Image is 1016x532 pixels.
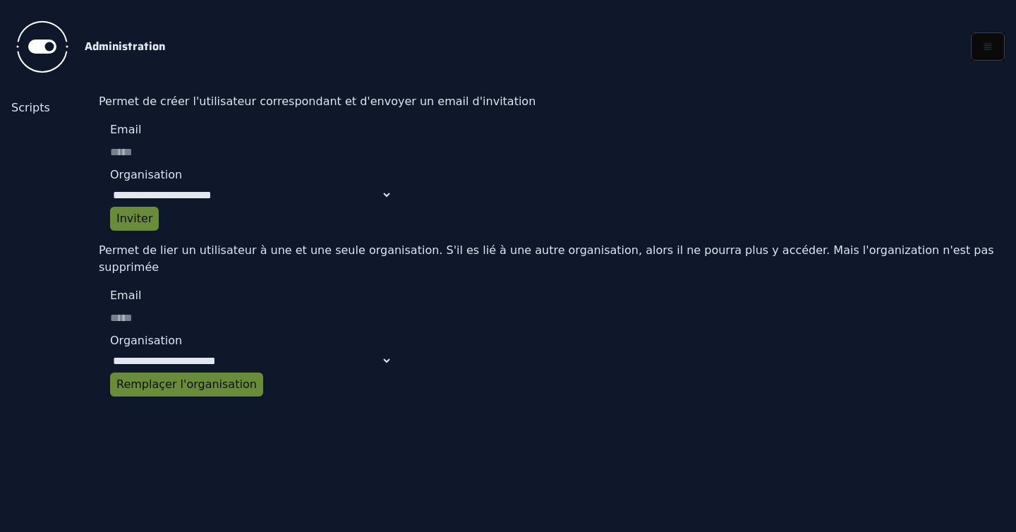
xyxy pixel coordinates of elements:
button: Inviter [110,207,159,231]
div: Remplaçer l'organisation [116,376,257,393]
p: Permet de créer l'utilisateur correspondant et d'envoyer un email d'invitation [99,93,1016,110]
label: Email [110,287,392,304]
label: Organisation [110,167,392,183]
label: Email [110,121,392,138]
label: Organisation [110,332,392,349]
p: Permet de lier un utilisateur à une et une seule organisation. S'il es lié à une autre organisati... [99,242,1016,276]
h2: Administration [85,38,948,55]
a: Scripts [11,99,87,116]
div: Inviter [116,210,152,227]
button: Remplaçer l'organisation [110,373,263,397]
